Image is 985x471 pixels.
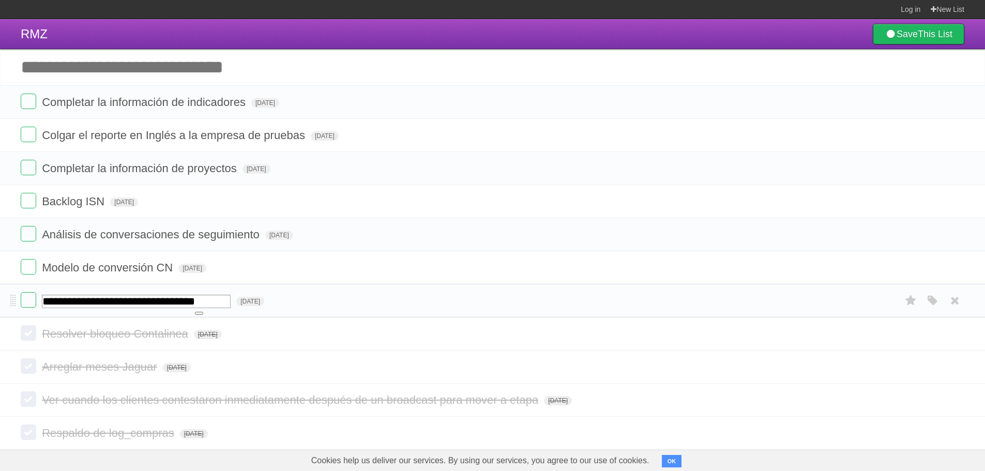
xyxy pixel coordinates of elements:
span: Ver cuando los clientes contestaron inmediatamente después de un broadcast para mover a etapa [42,393,541,406]
label: Done [21,292,36,308]
b: This List [918,29,952,39]
span: [DATE] [251,98,279,108]
span: [DATE] [265,231,293,240]
span: Análisis de conversaciones de seguimiento [42,228,262,241]
span: [DATE] [544,396,572,405]
span: Resolver bloqueo Contalinea [42,327,191,340]
a: SaveThis List [873,24,964,44]
span: Modelo de conversión CN [42,261,175,274]
span: [DATE] [178,264,206,273]
span: Colgar el reporte en Inglés a la empresa de pruebas [42,129,308,142]
label: Done [21,226,36,241]
span: Cookies help us deliver our services. By using our services, you agree to our use of cookies. [301,450,660,471]
span: [DATE] [311,131,339,141]
label: Star task [901,292,921,309]
label: Done [21,325,36,341]
button: OK [662,455,682,467]
span: Arreglar meses Jaguar [42,360,160,373]
label: Done [21,391,36,407]
span: [DATE] [194,330,222,339]
label: Done [21,193,36,208]
label: Done [21,358,36,374]
span: [DATE] [236,297,264,306]
label: Done [21,424,36,440]
span: Backlog ISN [42,195,107,208]
label: Done [21,160,36,175]
span: [DATE] [163,363,191,372]
span: [DATE] [110,197,138,207]
span: Respaldo de log_compras [42,427,177,439]
span: Completar la información de indicadores [42,96,248,109]
label: Done [21,94,36,109]
label: Done [21,259,36,275]
label: Done [21,127,36,142]
span: Completar la información de proyectos [42,162,239,175]
span: [DATE] [243,164,270,174]
span: RMZ [21,27,48,41]
span: [DATE] [180,429,208,438]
